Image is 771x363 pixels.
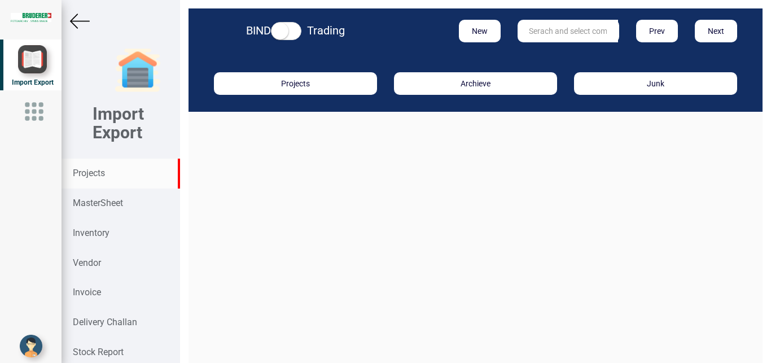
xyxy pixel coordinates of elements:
[636,20,678,42] button: Prev
[115,48,160,93] img: garage-closed.png
[73,287,101,298] strong: Invoice
[12,78,54,86] span: Import Export
[73,168,105,178] strong: Projects
[93,104,144,142] b: Import Export
[73,228,109,238] strong: Inventory
[73,198,123,208] strong: MasterSheet
[73,257,101,268] strong: Vendor
[214,72,377,95] button: Projects
[73,347,124,357] strong: Stock Report
[307,24,345,37] strong: Trading
[73,317,137,327] strong: Delivery Challan
[695,20,737,42] button: Next
[394,72,557,95] button: Archieve
[459,20,501,42] button: New
[574,72,737,95] button: Junk
[246,24,271,37] strong: BIND
[518,20,618,42] input: Serach and select comm_nr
